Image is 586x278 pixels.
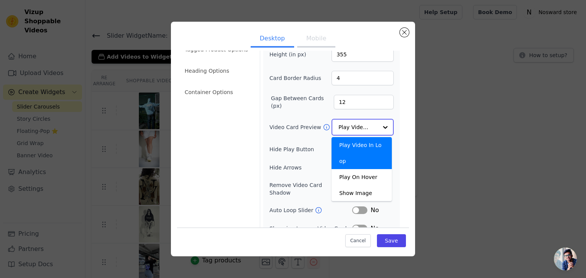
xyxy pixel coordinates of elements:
button: Close modal [400,28,409,37]
li: Container Options [180,85,255,100]
button: Save [377,234,406,247]
span: No [370,224,379,233]
label: Shopping Icon on Video Cards [269,225,352,232]
label: Hide Arrows [269,164,352,171]
span: No [370,206,379,215]
label: Height (in px) [269,51,311,58]
label: Hide Play Button [269,145,352,153]
button: Desktop [251,31,294,48]
div: Play Video In Loop [332,137,392,169]
button: Cancel [345,234,371,247]
div: Play On Hover [332,169,392,185]
label: Gap Between Cards (px) [271,94,334,110]
button: Mobile [297,31,335,48]
div: Show Image [332,185,392,201]
label: Remove Video Card Shadow [269,181,345,197]
label: Card Border Radius [269,74,321,82]
div: Open chat [554,248,577,270]
label: Video Card Preview [269,123,322,131]
li: Heading Options [180,63,255,78]
label: Auto Loop Slider [269,206,315,214]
